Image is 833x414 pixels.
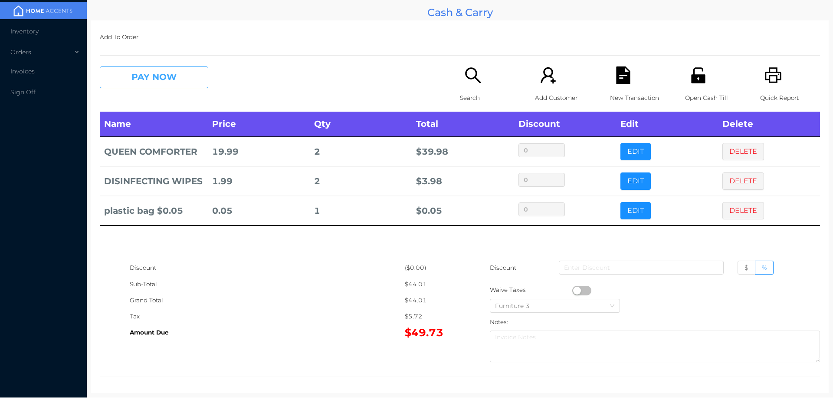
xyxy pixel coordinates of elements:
td: plastic bag $0.05 [100,196,208,225]
th: Price [208,112,310,137]
span: % [762,264,767,272]
div: Grand Total [130,292,405,308]
th: Name [100,112,208,137]
div: $44.01 [405,276,460,292]
th: Delete [718,112,820,137]
button: DELETE [722,172,764,190]
td: $ 39.98 [412,137,514,166]
div: Cash & Carry [91,4,829,20]
div: 2 [314,144,407,160]
i: icon: search [464,66,482,84]
div: Sub-Total [130,276,405,292]
button: DELETE [722,143,764,160]
input: Enter Discount [559,261,724,275]
td: 0.05 [208,196,310,225]
td: $ 0.05 [412,196,514,225]
td: DISINFECTING WIPES [100,166,208,196]
div: Discount [130,260,405,276]
p: Add To Order [100,29,820,45]
td: $ 3.98 [412,166,514,196]
p: Add Customer [535,90,595,106]
div: 2 [314,173,407,189]
div: $49.73 [405,325,460,341]
div: ($0.00) [405,260,460,276]
button: EDIT [620,143,651,160]
i: icon: printer [764,66,782,84]
img: mainBanner [10,4,75,17]
td: 19.99 [208,137,310,166]
label: Notes: [490,318,508,325]
td: 1.99 [208,166,310,196]
div: $5.72 [405,308,460,325]
p: Quick Report [760,90,820,106]
div: Furniture 3 [495,299,538,312]
i: icon: file-text [614,66,632,84]
p: Open Cash Till [685,90,745,106]
span: Sign Off [10,88,36,96]
p: New Transaction [610,90,670,106]
th: Discount [514,112,616,137]
div: Waive Taxes [490,282,572,298]
div: 1 [314,203,407,219]
button: PAY NOW [100,66,208,88]
span: $ [744,264,748,272]
p: Discount [490,260,517,276]
div: $44.01 [405,292,460,308]
i: icon: unlock [689,66,707,84]
div: Amount Due [130,325,405,341]
button: DELETE [722,202,764,219]
th: Qty [310,112,412,137]
div: Tax [130,308,405,325]
i: icon: user-add [539,66,557,84]
button: EDIT [620,172,651,190]
button: EDIT [620,202,651,219]
th: Total [412,112,514,137]
span: Invoices [10,67,35,75]
p: Search [460,90,520,106]
td: QUEEN COMFORTER [100,137,208,166]
th: Edit [616,112,718,137]
i: icon: down [610,303,615,309]
span: Inventory [10,27,39,35]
